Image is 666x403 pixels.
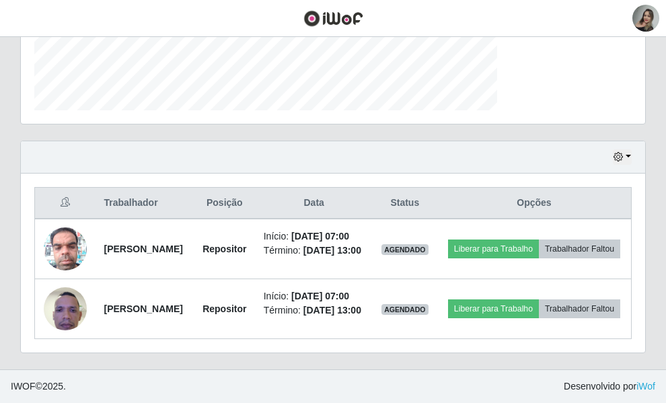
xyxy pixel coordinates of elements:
span: AGENDADO [381,244,429,255]
span: Desenvolvido por [564,379,655,394]
span: IWOF [11,381,36,392]
button: Liberar para Trabalho [448,299,539,318]
th: Posição [194,188,256,219]
button: Trabalhador Faltou [539,299,620,318]
span: © 2025 . [11,379,66,394]
img: 1749852660115.jpeg [44,280,87,337]
a: iWof [636,381,655,392]
li: Início: [264,229,365,244]
img: 1749903352481.jpeg [44,220,87,277]
strong: [PERSON_NAME] [104,244,182,254]
time: [DATE] 13:00 [303,305,361,316]
button: Trabalhador Faltou [539,240,620,258]
th: Trabalhador [96,188,193,219]
li: Início: [264,289,365,303]
th: Opções [437,188,632,219]
li: Término: [264,244,365,258]
button: Liberar para Trabalho [448,240,539,258]
strong: Repositor [202,244,246,254]
strong: Repositor [202,303,246,314]
li: Término: [264,303,365,318]
th: Data [256,188,373,219]
span: AGENDADO [381,304,429,315]
time: [DATE] 13:00 [303,245,361,256]
th: Status [373,188,437,219]
strong: [PERSON_NAME] [104,303,182,314]
time: [DATE] 07:00 [291,291,349,301]
time: [DATE] 07:00 [291,231,349,242]
img: CoreUI Logo [303,10,363,27]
